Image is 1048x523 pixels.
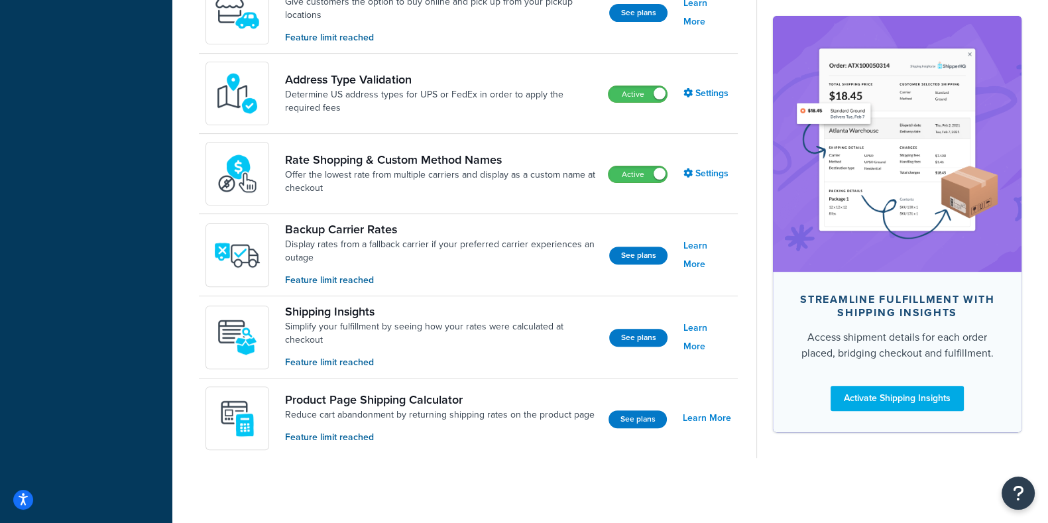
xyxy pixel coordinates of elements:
img: +D8d0cXZM7VpdAAAAAElFTkSuQmCC [214,395,261,441]
img: feature-image-si-e24932ea9b9fcd0ff835db86be1ff8d589347e8876e1638d903ea230a36726be.png [793,36,1002,252]
img: kIG8fy0lQAAAABJRU5ErkJggg== [214,70,261,117]
p: Feature limit reached [285,273,599,288]
a: Product Page Shipping Calculator [285,392,595,407]
div: Streamline Fulfillment with Shipping Insights [794,293,1000,320]
a: Learn More [683,409,731,428]
a: Settings [683,84,731,103]
a: Learn More [683,237,731,274]
a: Shipping Insights [285,304,599,319]
button: See plans [609,410,667,428]
img: Acw9rhKYsOEjAAAAAElFTkSuQmCC [214,314,261,361]
a: Offer the lowest rate from multiple carriers and display as a custom name at checkout [285,168,597,195]
a: Settings [683,164,731,183]
a: Backup Carrier Rates [285,222,599,237]
p: Feature limit reached [285,355,599,370]
p: Feature limit reached [285,430,595,445]
div: Access shipment details for each order placed, bridging checkout and fulfillment. [794,329,1000,361]
a: Address Type Validation [285,72,597,87]
a: Activate Shipping Insights [831,386,964,411]
a: Display rates from a fallback carrier if your preferred carrier experiences an outage [285,238,599,264]
img: icon-duo-feat-backup-carrier-4420b188.png [214,232,261,278]
a: Simplify your fulfillment by seeing how your rates were calculated at checkout [285,320,599,347]
img: icon-duo-feat-rate-shopping-ecdd8bed.png [214,150,261,197]
button: See plans [609,329,668,347]
button: See plans [609,247,668,264]
a: Learn More [683,319,731,356]
p: Feature limit reached [285,30,599,45]
a: Reduce cart abandonment by returning shipping rates on the product page [285,408,595,422]
a: Determine US address types for UPS or FedEx in order to apply the required fees [285,88,597,115]
a: Rate Shopping & Custom Method Names [285,152,597,167]
label: Active [609,86,667,102]
button: Open Resource Center [1002,477,1035,510]
label: Active [609,166,667,182]
button: See plans [609,4,668,22]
